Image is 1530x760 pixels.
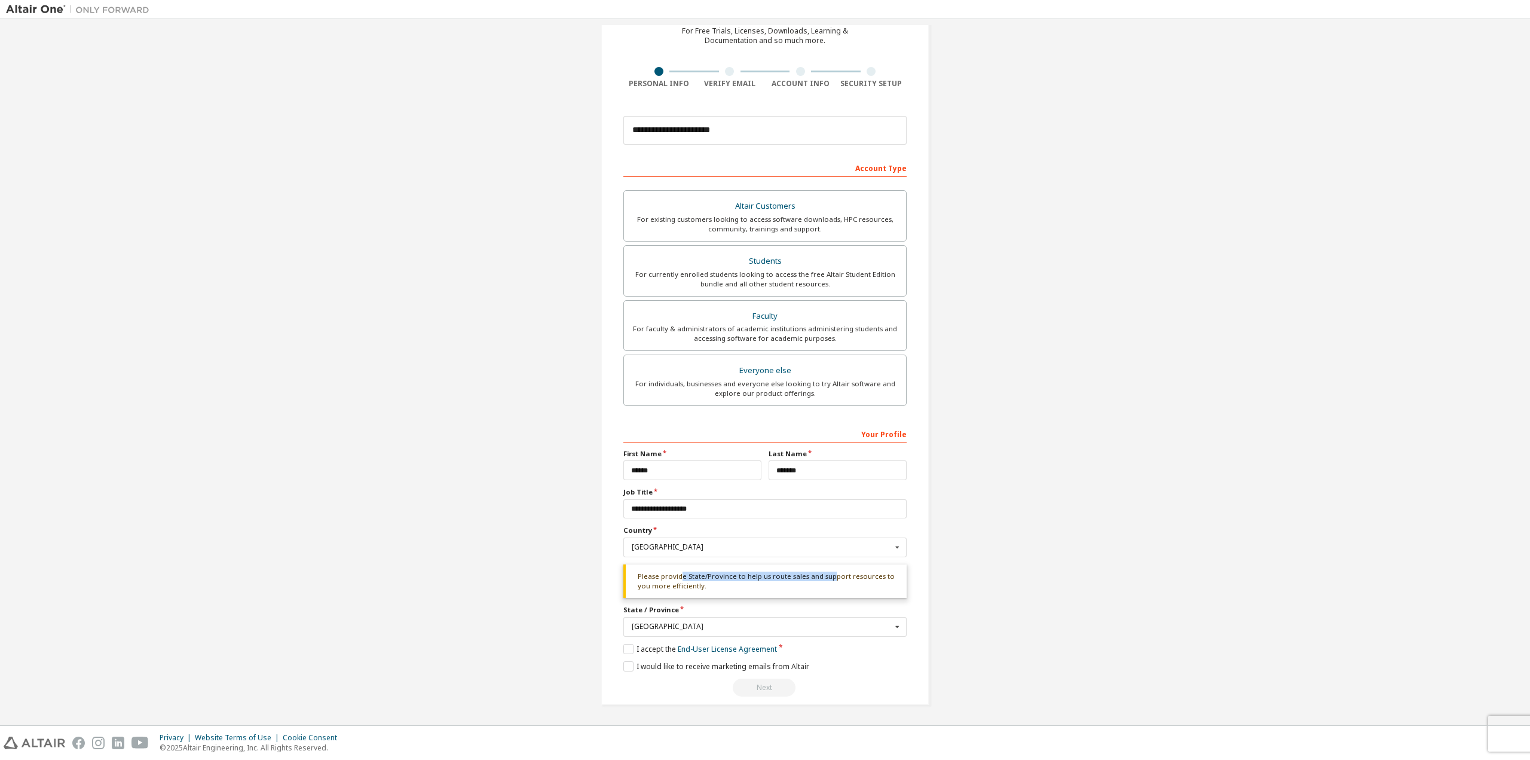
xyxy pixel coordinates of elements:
[631,362,899,379] div: Everyone else
[682,26,848,45] div: For Free Trials, Licenses, Downloads, Learning & Documentation and so much more.
[769,449,907,459] label: Last Name
[632,544,892,551] div: [GEOGRAPHIC_DATA]
[694,79,766,88] div: Verify Email
[631,308,899,325] div: Faculty
[4,737,65,749] img: altair_logo.svg
[131,737,149,749] img: youtube.svg
[623,424,907,443] div: Your Profile
[623,79,694,88] div: Personal Info
[72,737,85,749] img: facebook.svg
[623,158,907,177] div: Account Type
[283,733,344,743] div: Cookie Consent
[160,743,344,753] p: © 2025 Altair Engineering, Inc. All Rights Reserved.
[631,379,899,398] div: For individuals, businesses and everyone else looking to try Altair software and explore our prod...
[160,733,195,743] div: Privacy
[765,79,836,88] div: Account Info
[112,737,124,749] img: linkedin.svg
[631,324,899,343] div: For faculty & administrators of academic institutions administering students and accessing softwa...
[632,623,892,630] div: [GEOGRAPHIC_DATA]
[623,487,907,497] label: Job Title
[623,679,907,697] div: Select your account type to continue
[623,605,907,615] label: State / Province
[836,79,907,88] div: Security Setup
[623,564,907,599] div: Please provide State/Province to help us route sales and support resources to you more efficiently.
[92,737,105,749] img: instagram.svg
[623,449,761,459] label: First Name
[195,733,283,743] div: Website Terms of Use
[631,198,899,215] div: Altair Customers
[623,661,809,672] label: I would like to receive marketing emails from Altair
[678,644,777,654] a: End-User License Agreement
[631,253,899,270] div: Students
[631,215,899,234] div: For existing customers looking to access software downloads, HPC resources, community, trainings ...
[631,270,899,289] div: For currently enrolled students looking to access the free Altair Student Edition bundle and all ...
[623,526,907,535] label: Country
[6,4,155,16] img: Altair One
[623,644,777,654] label: I accept the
